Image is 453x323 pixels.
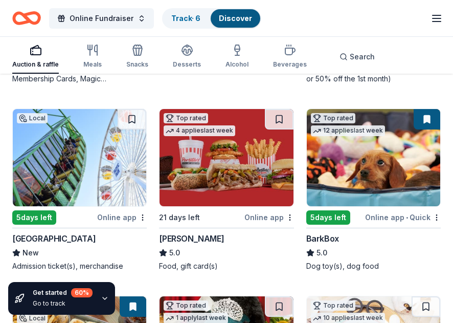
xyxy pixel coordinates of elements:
[126,60,148,69] div: Snacks
[12,40,59,74] button: Auction & raffle
[273,60,307,69] div: Beverages
[273,40,307,74] button: Beverages
[83,40,102,74] button: Meals
[171,14,200,23] a: Track· 6
[12,261,147,271] div: Admission ticket(s), merchandise
[406,213,408,222] span: •
[126,40,148,74] button: Snacks
[331,47,383,67] button: Search
[311,113,355,123] div: Top rated
[71,288,93,297] div: 60 %
[160,109,293,206] img: Image for Portillo's
[12,63,147,84] div: Annual Magic [PERSON_NAME] Membership Cards, Magic [PERSON_NAME] Wash Cards
[22,247,39,259] span: New
[159,232,224,245] div: [PERSON_NAME]
[306,261,441,271] div: Dog toy(s), dog food
[12,232,96,245] div: [GEOGRAPHIC_DATA]
[33,299,93,308] div: Go to track
[33,288,93,297] div: Get started
[307,109,440,206] img: Image for BarkBox
[306,210,350,225] div: 5 days left
[49,8,154,29] button: Online Fundraiser
[225,40,248,74] button: Alcohol
[12,60,59,69] div: Auction & raffle
[12,109,147,271] a: Image for Pacific ParkLocal5days leftOnline app[GEOGRAPHIC_DATA]NewAdmission ticket(s), merchandise
[173,60,201,69] div: Desserts
[306,232,339,245] div: BarkBox
[244,211,294,224] div: Online app
[219,14,252,23] a: Discover
[164,113,208,123] div: Top rated
[169,247,180,259] span: 5.0
[306,63,441,84] div: Therapy vouchers (either 1-week free or 50% off the 1st month)
[316,247,327,259] span: 5.0
[173,40,201,74] button: Desserts
[350,51,375,63] span: Search
[70,12,133,25] span: Online Fundraiser
[164,300,208,311] div: Top rated
[159,211,200,224] div: 21 days left
[159,109,293,271] a: Image for Portillo'sTop rated4 applieslast week21 days leftOnline app[PERSON_NAME]5.0Food, gift c...
[17,113,48,123] div: Local
[12,210,56,225] div: 5 days left
[83,60,102,69] div: Meals
[162,8,261,29] button: Track· 6Discover
[159,261,293,271] div: Food, gift card(s)
[311,300,355,311] div: Top rated
[13,109,146,206] img: Image for Pacific Park
[97,211,147,224] div: Online app
[311,125,385,136] div: 12 applies last week
[306,109,441,271] a: Image for BarkBoxTop rated12 applieslast week5days leftOnline app•QuickBarkBox5.0Dog toy(s), dog ...
[365,211,441,224] div: Online app Quick
[225,60,248,69] div: Alcohol
[164,125,235,136] div: 4 applies last week
[12,6,41,30] a: Home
